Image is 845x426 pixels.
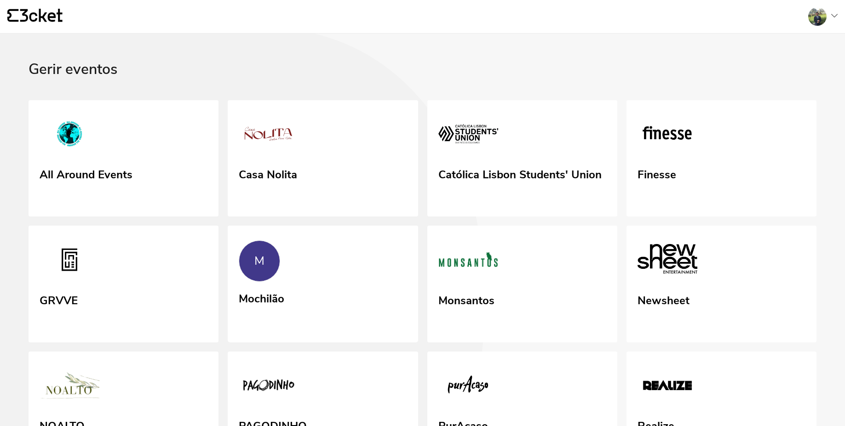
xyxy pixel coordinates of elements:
a: All Around Events All Around Events [29,100,218,217]
div: All Around Events [40,165,132,182]
img: Finesse [638,115,697,156]
img: Católica Lisbon Students' Union [438,115,498,156]
a: Finesse Finesse [627,100,816,217]
div: Gerir eventos [29,61,816,100]
img: Monsantos [438,240,498,282]
div: Newsheet [638,291,690,307]
div: Monsantos [438,291,494,307]
div: GRVVE [40,291,78,307]
div: Mochilão [239,289,284,306]
img: Realize [638,366,697,408]
a: Casa Nolita Casa Nolita [228,100,418,217]
div: Casa Nolita [239,165,297,182]
a: Newsheet Newsheet [627,226,816,342]
div: Finesse [638,165,676,182]
a: M Mochilão [228,226,418,341]
a: {' '} [7,9,63,24]
div: M [254,254,264,268]
img: PAGODINHO [239,366,299,408]
a: Católica Lisbon Students' Union Católica Lisbon Students' Union [427,100,617,217]
img: GRVVE [40,240,99,282]
img: Newsheet [638,240,697,282]
img: NOALTO [40,366,99,408]
g: {' '} [7,9,18,22]
div: Católica Lisbon Students' Union [438,165,602,182]
img: PurAcaso [438,366,498,408]
img: All Around Events [40,115,99,156]
a: Monsantos Monsantos [427,226,617,342]
a: GRVVE GRVVE [29,226,218,342]
img: Casa Nolita [239,115,299,156]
